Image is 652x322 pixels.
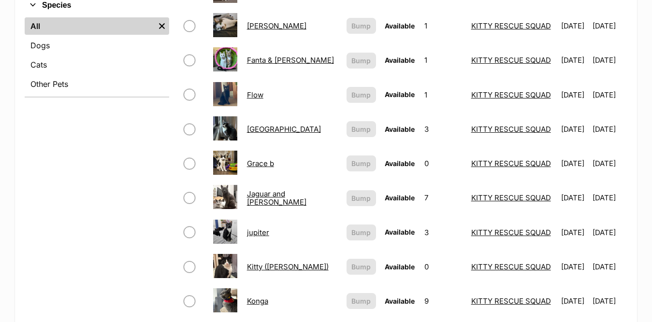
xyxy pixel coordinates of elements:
a: Cats [25,56,169,73]
span: Available [385,159,415,168]
a: KITTY RESCUE SQUAD [471,296,551,306]
td: 0 [420,250,466,283]
span: Available [385,22,415,30]
a: KITTY RESCUE SQUAD [471,193,551,202]
td: [DATE] [557,216,591,249]
td: 3 [420,112,466,146]
td: 1 [420,78,466,112]
td: 1 [420,9,466,42]
a: KITTY RESCUE SQUAD [471,262,551,271]
button: Bump [347,18,377,34]
td: [DATE] [593,216,626,249]
a: KITTY RESCUE SQUAD [471,90,551,99]
span: Bump [351,158,371,168]
td: [DATE] [557,9,591,42]
span: Available [385,297,415,305]
button: Bump [347,224,377,240]
td: [DATE] [557,250,591,283]
td: [DATE] [557,147,591,180]
button: Bump [347,259,377,275]
a: KITTY RESCUE SQUAD [471,125,551,134]
a: Fanta & [PERSON_NAME] [247,56,334,65]
span: Available [385,56,415,64]
a: KITTY RESCUE SQUAD [471,159,551,168]
button: Bump [347,87,377,103]
a: [GEOGRAPHIC_DATA] [247,125,321,134]
img: Jaguar and ralph [213,185,237,209]
td: [DATE] [593,284,626,318]
a: KITTY RESCUE SQUAD [471,228,551,237]
span: Bump [351,227,371,238]
button: Bump [347,293,377,309]
img: Francia [213,116,237,140]
td: [DATE] [557,78,591,112]
button: Bump [347,190,377,206]
td: [DATE] [557,43,591,77]
a: Dogs [25,37,169,54]
td: [DATE] [557,181,591,214]
td: 7 [420,181,466,214]
span: Bump [351,296,371,306]
a: Jaguar and [PERSON_NAME] [247,189,306,207]
a: Konga [247,296,268,306]
td: [DATE] [593,181,626,214]
span: Available [385,263,415,271]
span: Available [385,194,415,202]
a: Remove filter [155,17,169,35]
td: 0 [420,147,466,180]
span: Bump [351,56,371,66]
img: fabian [213,13,237,37]
span: Bump [351,193,371,203]
td: [DATE] [557,284,591,318]
a: KITTY RESCUE SQUAD [471,21,551,30]
span: Bump [351,90,371,100]
a: Other Pets [25,75,169,93]
td: [DATE] [593,250,626,283]
a: jupiter [247,228,269,237]
span: Available [385,90,415,98]
button: Bump [347,53,377,69]
span: Bump [351,124,371,134]
td: 3 [420,216,466,249]
td: [DATE] [557,112,591,146]
td: 9 [420,284,466,318]
div: Species [25,15,169,97]
span: Available [385,228,415,236]
button: Bump [347,155,377,171]
td: [DATE] [593,147,626,180]
span: Bump [351,21,371,31]
td: 1 [420,43,466,77]
img: Fanta & Nina [213,47,237,71]
button: Bump [347,121,377,137]
td: [DATE] [593,78,626,112]
span: Bump [351,262,371,272]
td: [DATE] [593,9,626,42]
td: [DATE] [593,43,626,77]
a: KITTY RESCUE SQUAD [471,56,551,65]
a: Flow [247,90,263,99]
a: Grace b [247,159,274,168]
a: All [25,17,155,35]
a: Kitty ([PERSON_NAME]) [247,262,329,271]
span: Available [385,125,415,133]
td: [DATE] [593,112,626,146]
a: [PERSON_NAME] [247,21,306,30]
